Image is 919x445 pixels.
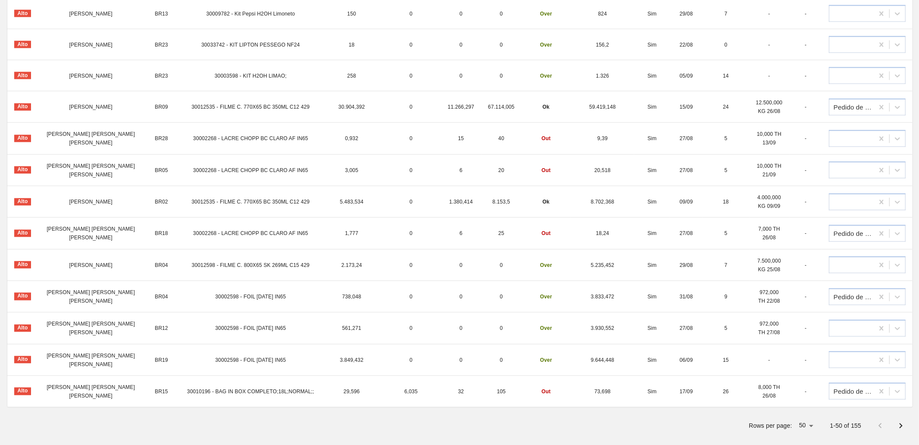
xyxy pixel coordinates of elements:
span: Over [540,73,552,79]
span: 14 [723,73,729,79]
span: Over [540,294,552,300]
span: 0 [410,357,413,364]
span: 5 [724,168,727,174]
span: Ok [542,199,549,205]
span: - [768,357,770,364]
span: 30002268 - LACRE CHOPP BC CLARO AF IN65 [193,136,308,142]
span: 0 [460,73,463,79]
span: [PERSON_NAME] [69,73,112,79]
span: - [805,357,807,364]
span: - [805,168,807,174]
span: [PERSON_NAME] [PERSON_NAME] [PERSON_NAME] [47,226,135,241]
span: 0,932 [345,136,358,142]
span: Over [540,11,552,17]
span: 30002598 - FOIL [DATE] IN65 [215,294,286,300]
span: 0 [460,42,463,48]
span: 30002598 - FOIL [DATE] IN65 [215,357,286,364]
span: BR28 [155,136,168,142]
span: 0 [410,136,413,142]
span: 20 [498,168,505,174]
span: BR12 [155,326,168,332]
span: 20,518 [595,168,611,174]
span: 15/09 [679,104,693,110]
span: Sim [648,73,657,79]
span: 27/08 [679,168,693,174]
span: BR04 [155,294,168,300]
span: 18,24 [596,231,609,237]
span: [PERSON_NAME] [69,104,112,110]
span: 30012535 - FILME C. 770X65 BC 350ML C12 429 [192,104,310,110]
span: Over [540,357,552,364]
span: 972,000 TH 27/08 [758,321,780,336]
span: 8,000 TH 26/08 [758,385,780,399]
span: 06/09 [679,357,693,364]
span: - [805,231,807,237]
span: 7 [724,263,727,269]
span: 0 [500,263,503,269]
span: 30009782 - Kit Pepsi H2OH Limoneto [206,11,295,17]
span: BR23 [155,73,168,79]
span: 0 [500,326,503,332]
span: Alto [14,198,31,206]
span: Over [540,326,552,332]
span: 27/08 [679,136,693,142]
span: 150 [347,11,356,17]
span: 0 [410,11,413,17]
span: 0 [500,294,503,300]
span: 9.644,448 [591,357,614,364]
span: - [805,326,807,332]
span: 09/09 [679,199,693,205]
span: Over [540,42,552,48]
span: - [768,42,770,48]
span: 30.904,392 [338,104,365,110]
span: Ok [542,104,549,110]
span: 40 [498,136,505,142]
span: 30033742 - KIT LIPTON PESSEGO NF24 [201,42,300,48]
span: 0 [410,42,413,48]
span: BR04 [155,263,168,269]
span: 972,000 TH 22/08 [758,290,780,304]
span: 0 [460,326,463,332]
span: 0 [410,326,413,332]
span: - [805,294,807,300]
span: 1.380,414 [449,199,473,205]
span: 9,39 [598,136,608,142]
span: Alto [14,325,31,332]
span: 15 [458,136,464,142]
span: 10,000 TH 21/09 [757,163,782,178]
span: [PERSON_NAME] [69,11,112,17]
span: 11.266,297 [448,104,474,110]
span: Alto [14,230,31,237]
span: 67.114,005 [488,104,515,110]
span: 1,777 [345,231,358,237]
span: Out [542,231,551,237]
span: 30012535 - FILME C. 770X65 BC 350ML C12 429 [192,199,310,205]
span: [PERSON_NAME] [PERSON_NAME] [PERSON_NAME] [47,353,135,368]
span: Alto [14,293,31,300]
span: Over [540,263,552,269]
span: - [768,73,770,79]
span: 32 [458,389,464,395]
span: [PERSON_NAME] [PERSON_NAME] [PERSON_NAME] [47,385,135,399]
span: 156,2 [596,42,609,48]
span: - [805,389,807,395]
span: [PERSON_NAME] [69,263,112,269]
span: 25 [498,231,505,237]
span: BR09 [155,104,168,110]
span: 1.326 [596,73,609,79]
span: BR02 [155,199,168,205]
span: 0 [410,73,413,79]
span: 105 [497,389,505,395]
span: BR05 [155,168,168,174]
span: - [805,199,807,205]
span: 5.483,534 [340,199,364,205]
span: 30002598 - FOIL [DATE] IN65 [215,326,286,332]
span: 15 [723,357,729,364]
span: 3.833,472 [591,294,614,300]
span: 10,000 TH 13/09 [757,132,782,146]
span: 27/08 [679,231,693,237]
span: 22/08 [679,42,693,48]
span: 824 [598,11,607,17]
span: 24 [723,104,729,110]
span: 0 [410,104,413,110]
